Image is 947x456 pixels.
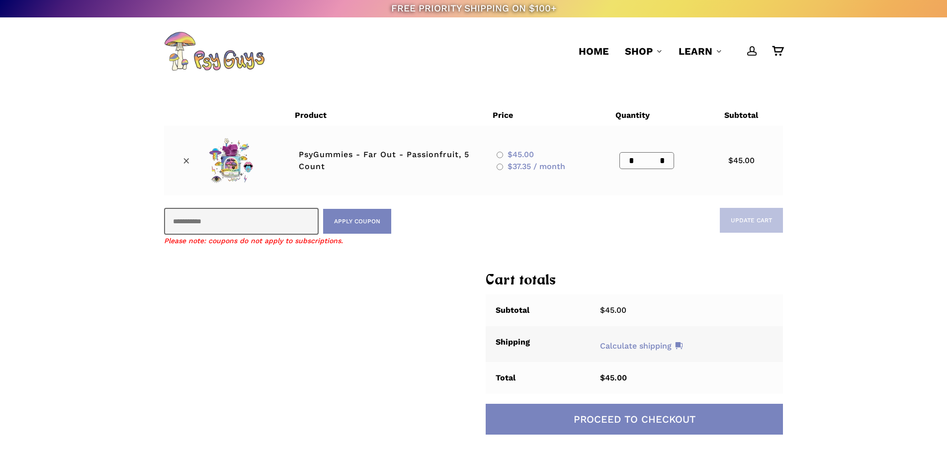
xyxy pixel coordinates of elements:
[508,150,534,159] span: 45.00
[164,31,264,71] img: PsyGuys
[625,44,663,58] a: Shop
[720,208,783,233] button: Update cart
[625,45,653,57] span: Shop
[637,153,656,169] input: Product quantity
[164,235,474,247] div: Please note: coupons do not apply to subscriptions.
[600,373,627,382] bdi: 45.00
[571,17,783,85] nav: Main Menu
[179,153,194,168] a: Remove PsyGummies - Far Out - Passionfruit, 5 Count from cart
[508,162,531,171] span: 37.35
[679,44,722,58] a: Learn
[579,44,609,58] a: Home
[487,105,609,126] th: Price
[323,209,391,234] button: Apply coupon
[289,105,487,126] th: Product
[600,340,683,352] a: Calculate shipping
[486,362,590,394] th: Total
[209,138,254,183] img: Psychedelic mushroom gummies in a colorful jar.
[497,152,503,158] input: $45.00
[718,105,783,126] th: Subtotal
[600,305,605,315] span: $
[486,326,590,362] th: Shipping
[486,271,783,291] h2: Cart totals
[533,162,565,171] span: / month
[486,404,783,435] a: Proceed to checkout
[209,138,279,183] a: Psychedelic mushroom gummies in a colorful jar.
[497,164,503,170] input: $37.35 / month
[679,45,712,57] span: Learn
[508,162,513,171] span: $
[600,373,605,382] span: $
[299,150,469,171] a: PsyGummies - Far Out - Passionfruit, 5 Count
[600,305,626,315] bdi: 45.00
[579,45,609,57] span: Home
[728,156,733,165] span: $
[728,156,755,165] bdi: 45.00
[609,105,718,126] th: Quantity
[486,294,590,326] th: Subtotal
[508,150,513,159] span: $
